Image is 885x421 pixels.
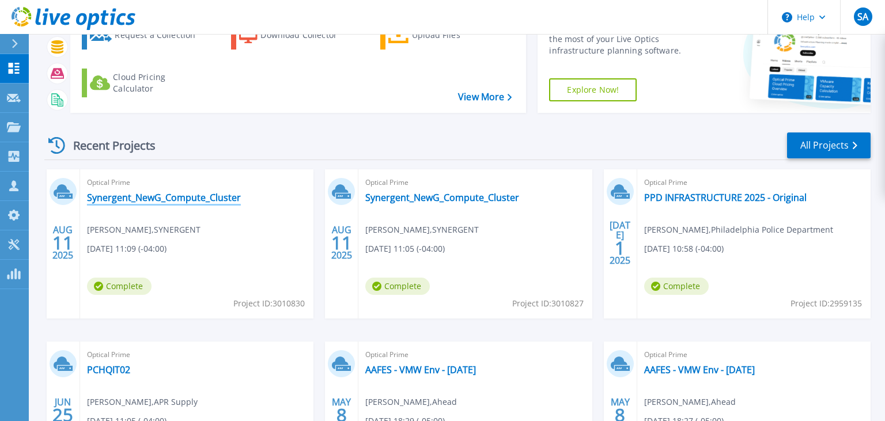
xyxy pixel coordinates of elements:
div: Upload Files [412,24,504,47]
span: 11 [52,238,73,248]
span: Optical Prime [87,348,307,361]
span: [DATE] 11:09 (-04:00) [87,242,167,255]
a: Download Collector [231,21,360,50]
span: [PERSON_NAME] , Philadelphia Police Department [644,223,833,236]
a: View More [458,92,512,103]
div: Cloud Pricing Calculator [113,71,205,94]
span: 1 [615,243,625,253]
a: Synergent_NewG_Compute_Cluster [87,192,241,203]
a: PCHQIT02 [87,364,130,376]
span: Complete [87,278,152,295]
div: Download Collector [260,24,353,47]
span: Project ID: 2959135 [791,297,862,310]
span: 25 [52,410,73,420]
a: All Projects [787,132,871,158]
span: Project ID: 3010830 [233,297,305,310]
span: Optical Prime [644,176,864,189]
div: AUG 2025 [52,222,74,264]
span: 8 [615,410,625,420]
a: Explore Now! [549,78,637,101]
div: [DATE] 2025 [609,222,631,264]
div: Request a Collection [115,24,207,47]
span: [PERSON_NAME] , Ahead [365,396,457,408]
span: [DATE] 11:05 (-04:00) [365,242,445,255]
span: Project ID: 3010827 [512,297,584,310]
span: Optical Prime [644,348,864,361]
span: Complete [365,278,430,295]
span: 8 [336,410,347,420]
span: Optical Prime [365,348,585,361]
a: Request a Collection [82,21,210,50]
span: Optical Prime [87,176,307,189]
a: PPD INFRASTRUCTURE 2025 - Original [644,192,807,203]
a: AAFES - VMW Env - [DATE] [365,364,476,376]
span: [PERSON_NAME] , SYNERGENT [87,223,201,236]
span: 11 [331,238,352,248]
span: Complete [644,278,709,295]
span: [PERSON_NAME] , Ahead [644,396,736,408]
span: Optical Prime [365,176,585,189]
a: Cloud Pricing Calculator [82,69,210,97]
span: [PERSON_NAME] , SYNERGENT [365,223,479,236]
div: Recent Projects [44,131,171,160]
span: [PERSON_NAME] , APR Supply [87,396,198,408]
span: [DATE] 10:58 (-04:00) [644,242,724,255]
a: Synergent_NewG_Compute_Cluster [365,192,519,203]
div: AUG 2025 [331,222,353,264]
span: SA [857,12,868,21]
a: AAFES - VMW Env - [DATE] [644,364,755,376]
a: Upload Files [380,21,509,50]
